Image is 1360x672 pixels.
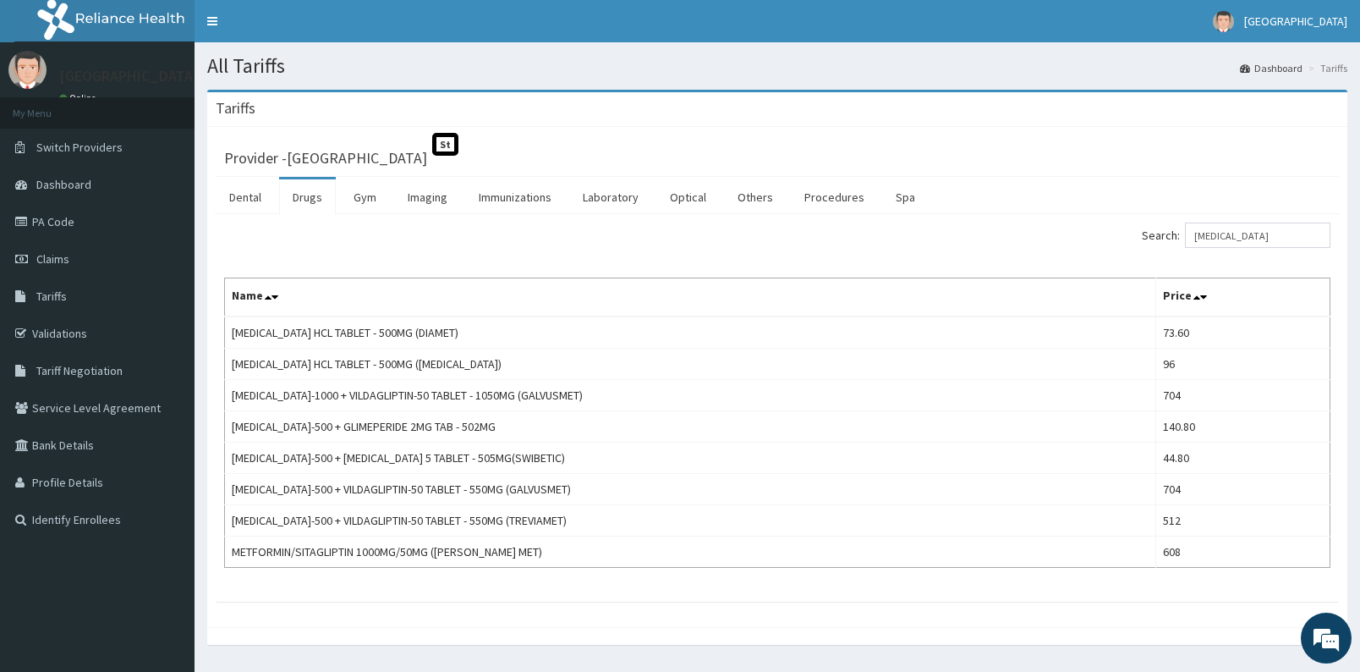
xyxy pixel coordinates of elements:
[1155,443,1330,474] td: 44.80
[225,380,1156,411] td: [MEDICAL_DATA]-1000 + VILDAGLIPTIN-50 TABLET - 1050MG (GALVUSMET)
[1304,61,1347,75] li: Tariffs
[1155,537,1330,568] td: 608
[225,505,1156,537] td: [MEDICAL_DATA]-500 + VILDAGLIPTIN-50 TABLET - 550MG (TREVIAMET)
[1155,411,1330,443] td: 140.80
[1155,278,1330,317] th: Price
[225,278,1156,317] th: Name
[791,179,878,215] a: Procedures
[59,92,100,104] a: Online
[59,69,199,84] p: [GEOGRAPHIC_DATA]
[1155,380,1330,411] td: 704
[279,179,336,215] a: Drugs
[882,179,929,215] a: Spa
[656,179,720,215] a: Optical
[1142,223,1330,248] label: Search:
[225,411,1156,443] td: [MEDICAL_DATA]-500 + GLIMEPERIDE 2MG TAB - 502MG
[225,317,1156,349] td: [MEDICAL_DATA] HCL TABLET - 500MG (DIAMET)
[432,133,458,156] span: St
[36,140,123,155] span: Switch Providers
[1213,11,1234,32] img: User Image
[569,179,652,215] a: Laboratory
[36,289,67,304] span: Tariffs
[1240,61,1302,75] a: Dashboard
[1155,317,1330,349] td: 73.60
[465,179,565,215] a: Immunizations
[216,101,255,116] h3: Tariffs
[225,349,1156,380] td: [MEDICAL_DATA] HCL TABLET - 500MG ([MEDICAL_DATA])
[394,179,461,215] a: Imaging
[36,251,69,267] span: Claims
[36,177,91,192] span: Dashboard
[724,179,787,215] a: Others
[1244,14,1347,29] span: [GEOGRAPHIC_DATA]
[8,51,47,89] img: User Image
[224,151,427,166] h3: Provider - [GEOGRAPHIC_DATA]
[1155,474,1330,505] td: 704
[1155,349,1330,380] td: 96
[216,179,275,215] a: Dental
[225,474,1156,505] td: [MEDICAL_DATA]-500 + VILDAGLIPTIN-50 TABLET - 550MG (GALVUSMET)
[207,55,1347,77] h1: All Tariffs
[340,179,390,215] a: Gym
[225,443,1156,474] td: [MEDICAL_DATA]-500 + [MEDICAL_DATA] 5 TABLET - 505MG(SWIBETIC)
[36,363,123,378] span: Tariff Negotiation
[225,537,1156,568] td: METFORMIN/SITAGLIPTIN 1000MG/50MG ([PERSON_NAME] MET)
[1155,505,1330,537] td: 512
[1185,223,1330,248] input: Search:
